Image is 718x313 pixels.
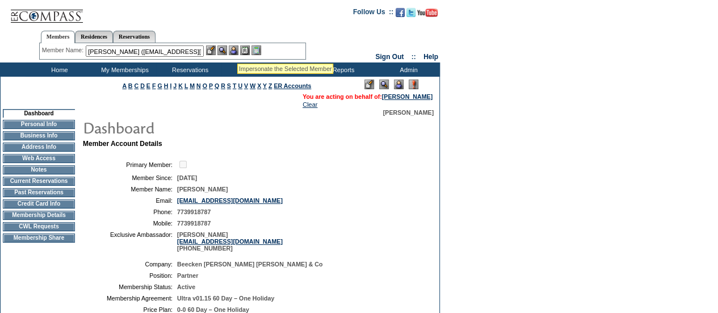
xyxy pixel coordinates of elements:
[196,82,201,89] a: N
[239,65,331,72] div: Impersonate the Selected Member
[190,82,195,89] a: M
[123,82,127,89] a: A
[87,208,173,215] td: Phone:
[177,208,211,215] span: 7739918787
[91,62,156,77] td: My Memberships
[382,93,433,100] a: [PERSON_NAME]
[3,165,75,174] td: Notes
[152,82,156,89] a: F
[177,272,198,279] span: Partner
[229,45,238,55] img: Impersonate
[209,82,213,89] a: P
[3,222,75,231] td: CWL Requests
[178,82,183,89] a: K
[263,82,267,89] a: Y
[177,283,195,290] span: Active
[396,8,405,17] img: Become our fan on Facebook
[244,82,248,89] a: V
[3,109,75,118] td: Dashboard
[3,188,75,197] td: Past Reservations
[87,306,173,313] td: Price Plan:
[87,197,173,204] td: Email:
[170,82,171,89] a: I
[177,261,322,268] span: Beecken [PERSON_NAME] [PERSON_NAME] & Co
[87,272,173,279] td: Position:
[3,131,75,140] td: Business Info
[26,62,91,77] td: Home
[42,45,86,55] div: Member Name:
[83,140,162,148] b: Member Account Details
[251,45,261,55] img: b_calculator.gif
[268,82,272,89] a: Z
[274,82,311,89] a: ER Accounts
[140,82,145,89] a: D
[87,174,173,181] td: Member Since:
[41,31,75,43] a: Members
[353,7,393,20] td: Follow Us ::
[375,62,440,77] td: Admin
[250,82,255,89] a: W
[173,82,177,89] a: J
[412,53,416,61] span: ::
[177,295,274,302] span: Ultra v01.15 60 Day – One Holiday
[417,9,438,17] img: Subscribe to our YouTube Channel
[379,80,389,89] img: View Mode
[177,220,211,227] span: 7739918787
[157,82,162,89] a: G
[87,186,173,193] td: Member Name:
[227,82,231,89] a: S
[3,233,75,243] td: Membership Share
[3,177,75,186] td: Current Reservations
[87,231,173,252] td: Exclusive Ambassador:
[87,220,173,227] td: Mobile:
[146,82,150,89] a: E
[177,174,197,181] span: [DATE]
[87,295,173,302] td: Membership Agreement:
[177,306,249,313] span: 0-0 60 Day – One Holiday
[128,82,133,89] a: B
[394,80,404,89] img: Impersonate
[221,82,225,89] a: R
[87,283,173,290] td: Membership Status:
[75,31,113,43] a: Residences
[375,53,404,61] a: Sign Out
[113,31,156,43] a: Reservations
[417,11,438,18] a: Subscribe to our YouTube Channel
[215,82,219,89] a: Q
[233,82,237,89] a: T
[221,62,309,77] td: Vacation Collection
[406,8,415,17] img: Follow us on Twitter
[238,82,242,89] a: U
[217,45,227,55] img: View
[409,80,418,89] img: Log Concern/Member Elevation
[303,101,317,108] a: Clear
[134,82,138,89] a: C
[177,186,228,193] span: [PERSON_NAME]
[383,109,434,116] span: [PERSON_NAME]
[364,80,374,89] img: Edit Mode
[177,238,283,245] a: [EMAIL_ADDRESS][DOMAIN_NAME]
[156,62,221,77] td: Reservations
[177,197,283,204] a: [EMAIL_ADDRESS][DOMAIN_NAME]
[3,120,75,129] td: Personal Info
[3,199,75,208] td: Credit Card Info
[87,261,173,268] td: Company:
[3,211,75,220] td: Membership Details
[240,45,250,55] img: Reservations
[303,93,433,100] span: You are acting on behalf of:
[406,11,415,18] a: Follow us on Twitter
[3,143,75,152] td: Address Info
[206,45,216,55] img: b_edit.gif
[203,82,207,89] a: O
[396,11,405,18] a: Become our fan on Facebook
[184,82,188,89] a: L
[177,231,283,252] span: [PERSON_NAME] [PHONE_NUMBER]
[257,82,261,89] a: X
[423,53,438,61] a: Help
[87,159,173,170] td: Primary Member:
[82,116,309,139] img: pgTtlDashboard.gif
[164,82,169,89] a: H
[3,154,75,163] td: Web Access
[309,62,375,77] td: Reports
